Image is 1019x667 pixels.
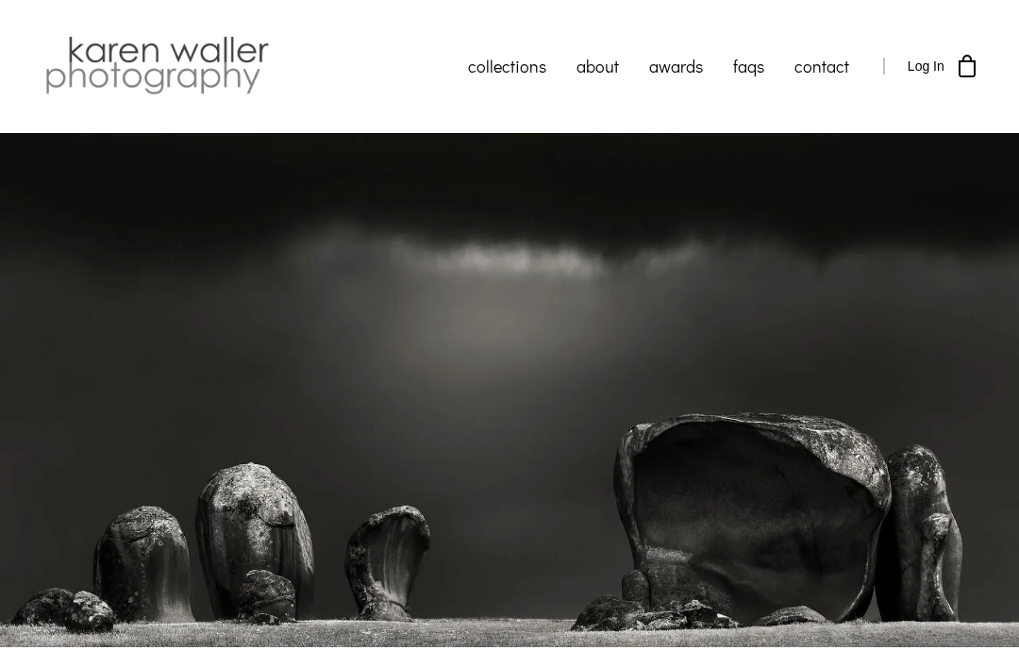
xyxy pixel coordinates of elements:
a: awards [634,42,718,90]
a: faqs [718,42,779,90]
img: Karen Waller Photography [41,33,274,99]
span: Log In [908,58,944,74]
a: collections [453,42,561,90]
a: contact [779,42,864,90]
a: about [561,42,634,90]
